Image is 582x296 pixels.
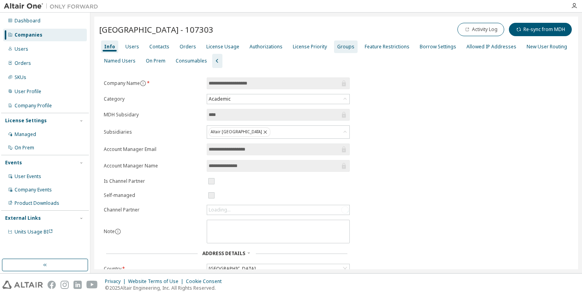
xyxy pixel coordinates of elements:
[15,60,31,66] div: Orders
[5,160,22,166] div: Events
[140,80,146,86] button: information
[207,265,257,273] div: [GEOGRAPHIC_DATA]
[104,146,202,153] label: Account Manager Email
[209,127,270,137] div: Altair [GEOGRAPHIC_DATA]
[104,80,202,86] label: Company Name
[250,44,283,50] div: Authorizations
[104,266,202,272] label: Country
[15,74,26,81] div: SKUs
[466,44,516,50] div: Allowed IP Addresses
[105,278,128,285] div: Privacy
[207,205,349,215] div: Loading...
[99,24,213,35] span: [GEOGRAPHIC_DATA] - 107303
[457,23,504,36] button: Activity Log
[104,112,202,118] label: MDH Subsidary
[207,94,349,104] div: Academic
[61,281,69,289] img: instagram.svg
[2,281,43,289] img: altair_logo.svg
[420,44,456,50] div: Borrow Settings
[86,281,98,289] img: youtube.svg
[4,2,102,10] img: Altair One
[207,264,349,274] div: [GEOGRAPHIC_DATA]
[104,228,115,235] label: Note
[104,192,202,199] label: Self-managed
[206,44,239,50] div: License Usage
[5,215,41,221] div: External Links
[15,32,42,38] div: Companies
[15,187,52,193] div: Company Events
[73,281,82,289] img: linkedin.svg
[15,145,34,151] div: On Prem
[5,118,47,124] div: License Settings
[176,58,207,64] div: Consumables
[365,44,409,50] div: Feature Restrictions
[15,18,40,24] div: Dashboard
[128,278,186,285] div: Website Terms of Use
[146,58,165,64] div: On Prem
[293,44,327,50] div: License Priority
[15,46,28,52] div: Users
[104,96,202,102] label: Category
[15,131,36,138] div: Managed
[527,44,567,50] div: New User Routing
[104,58,136,64] div: Named Users
[15,173,41,180] div: User Events
[186,278,226,285] div: Cookie Consent
[104,44,115,50] div: Info
[15,200,59,206] div: Product Downloads
[15,103,52,109] div: Company Profile
[202,250,245,257] span: Address Details
[125,44,139,50] div: Users
[104,163,202,169] label: Account Manager Name
[15,88,41,95] div: User Profile
[207,95,232,103] div: Academic
[209,207,231,213] div: Loading...
[104,207,202,213] label: Channel Partner
[15,228,53,235] span: Units Usage BI
[149,44,169,50] div: Contacts
[104,129,202,135] label: Subsidiaries
[337,44,354,50] div: Groups
[48,281,56,289] img: facebook.svg
[180,44,196,50] div: Orders
[104,178,202,184] label: Is Channel Partner
[207,126,349,138] div: Altair [GEOGRAPHIC_DATA]
[509,23,572,36] button: Re-sync from MDH
[115,228,121,235] button: information
[105,285,226,291] p: © 2025 Altair Engineering, Inc. All Rights Reserved.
